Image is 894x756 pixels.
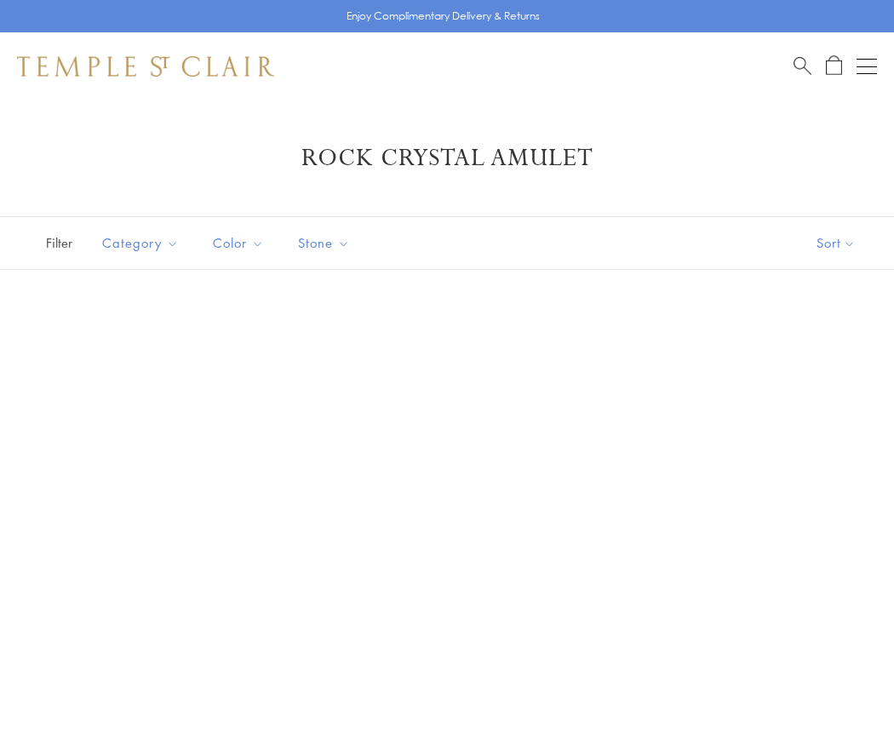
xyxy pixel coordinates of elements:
[94,232,192,254] span: Category
[43,143,851,174] h1: Rock Crystal Amulet
[289,232,363,254] span: Stone
[200,224,277,262] button: Color
[826,55,842,77] a: Open Shopping Bag
[794,55,811,77] a: Search
[857,56,877,77] button: Open navigation
[778,217,894,269] button: Show sort by
[17,56,274,77] img: Temple St. Clair
[204,232,277,254] span: Color
[89,224,192,262] button: Category
[285,224,363,262] button: Stone
[347,8,540,25] p: Enjoy Complimentary Delivery & Returns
